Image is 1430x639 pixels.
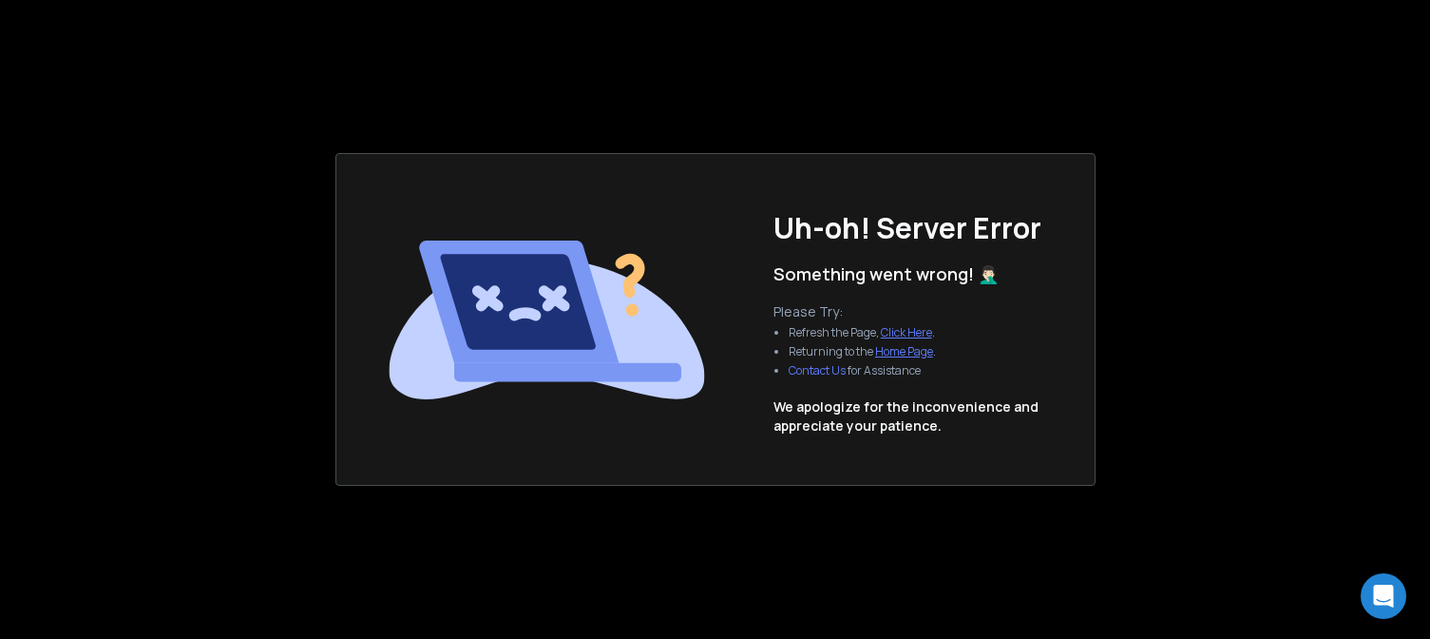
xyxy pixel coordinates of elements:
[789,325,936,340] li: Refresh the Page, .
[773,211,1041,245] h1: Uh-oh! Server Error
[773,397,1039,436] p: We apologize for the inconvenience and appreciate your patience.
[875,343,933,359] a: Home Page
[881,324,932,340] a: Click Here
[773,261,999,287] p: Something went wrong! 🤦🏻‍♂️
[789,344,936,359] li: Returning to the .
[773,302,951,321] p: Please Try:
[789,363,936,378] li: for Assistance
[789,363,846,378] button: Contact Us
[1361,573,1406,619] div: Open Intercom Messenger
